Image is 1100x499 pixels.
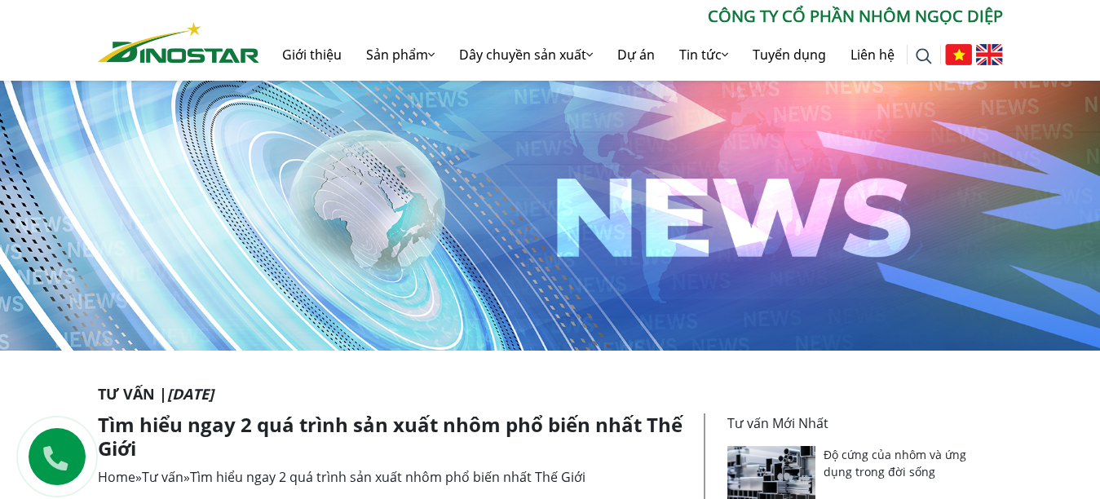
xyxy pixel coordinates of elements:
img: Tiếng Việt [945,44,972,65]
h1: Tìm hiểu ngay 2 quá trình sản xuất nhôm phổ biến nhất Thế Giới [98,413,691,461]
p: Tư vấn Mới Nhất [727,413,993,433]
a: Liên hệ [838,29,907,81]
a: Dự án [605,29,667,81]
span: » » [98,468,585,486]
a: Giới thiệu [270,29,354,81]
a: Tin tức [667,29,740,81]
a: Home [98,468,135,486]
p: Tư vấn | [98,383,1003,405]
img: search [916,48,932,64]
a: Dây chuyền sản xuất [447,29,605,81]
img: Nhôm Dinostar [98,22,259,63]
a: Tư vấn [142,468,183,486]
a: Độ cứng của nhôm và ứng dụng trong đời sống [824,447,966,479]
p: CÔNG TY CỔ PHẦN NHÔM NGỌC DIỆP [259,4,1003,29]
img: English [976,44,1003,65]
i: [DATE] [167,384,214,404]
a: Sản phẩm [354,29,447,81]
span: Tìm hiểu ngay 2 quá trình sản xuất nhôm phổ biến nhất Thế Giới [190,468,585,486]
a: Tuyển dụng [740,29,838,81]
